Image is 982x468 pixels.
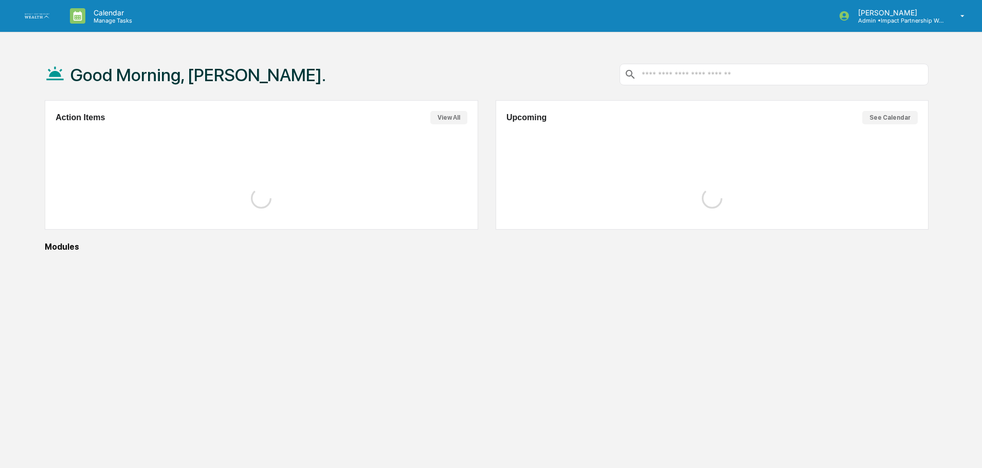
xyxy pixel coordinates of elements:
div: Modules [45,242,929,252]
button: See Calendar [862,111,918,124]
button: View All [430,111,467,124]
p: [PERSON_NAME] [850,8,945,17]
h2: Upcoming [506,113,547,122]
p: Calendar [85,8,137,17]
h2: Action Items [56,113,105,122]
p: Manage Tasks [85,17,137,24]
img: logo [25,13,49,19]
p: Admin • Impact Partnership Wealth [850,17,945,24]
h1: Good Morning, [PERSON_NAME]. [70,65,326,85]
